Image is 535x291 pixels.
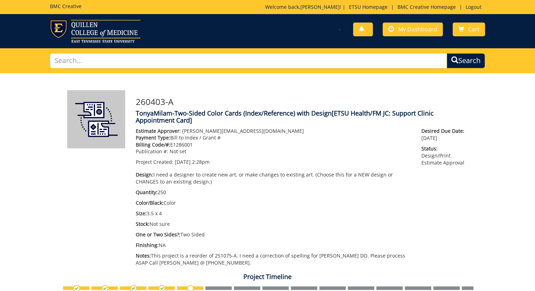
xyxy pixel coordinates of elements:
[345,4,391,10] a: ETSU Homepage
[462,4,485,10] a: Logout
[447,53,485,68] button: Search
[136,128,411,135] p: [PERSON_NAME][EMAIL_ADDRESS][DOMAIN_NAME]
[50,20,140,43] img: ETSU logo
[136,210,411,217] p: 3.5 x 4
[136,171,153,178] span: Design:
[136,231,411,238] p: Two Sided
[136,210,147,217] span: Size:
[136,171,411,185] p: I need a designer to create new art, or make changes to existing art. (Choose this for a NEW desi...
[136,141,170,148] span: Billing Code/#:
[136,148,168,155] span: Publication #:
[421,128,468,142] p: [DATE]
[136,189,158,196] span: Quantity:
[136,97,468,106] h3: 260403-A
[300,4,340,10] a: [PERSON_NAME]
[421,145,468,166] p: Design/Print Estimate Approval
[136,189,411,196] p: 250
[136,128,181,134] span: Estimate Approver:
[170,148,186,155] span: Not set
[136,252,151,259] span: Notes:
[136,242,411,249] p: NA
[50,53,447,68] input: Search...
[136,199,411,206] p: Color
[136,199,164,206] span: Color/Black:
[136,141,411,148] p: E1286001
[136,242,159,248] span: Finishing:
[175,159,210,165] span: [DATE] 2:28pm
[136,252,411,266] p: This project is a reorder of 251075-A. I need a correction of spelling for [PERSON_NAME] DO. Plea...
[421,145,468,152] span: Status:
[265,4,485,11] p: Welcome back, ! | | |
[136,110,468,124] h4: TonyaMilam-Two-Sided Color Cards (Index/Reference) with Design
[67,90,125,148] img: Product featured image
[136,134,411,141] p: Bill to Index / Grant #
[136,221,411,228] p: Not sure
[398,25,437,33] span: My Dashboard
[136,231,180,238] span: One or Two Sides?:
[421,128,468,135] span: Desired Due Date:
[136,159,173,165] span: Project Created:
[383,23,443,36] a: My Dashboard
[136,134,170,141] span: Payment Type:
[468,25,479,33] span: Cart
[50,4,82,9] h5: BMC Creative
[136,109,434,124] span: [ETSU Health/FM JC: Support Clinic Appointment Card]
[453,23,485,36] a: Cart
[136,221,149,227] span: Stock:
[62,273,473,280] h4: Project Timeline
[394,4,459,10] a: BMC Creative Homepage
